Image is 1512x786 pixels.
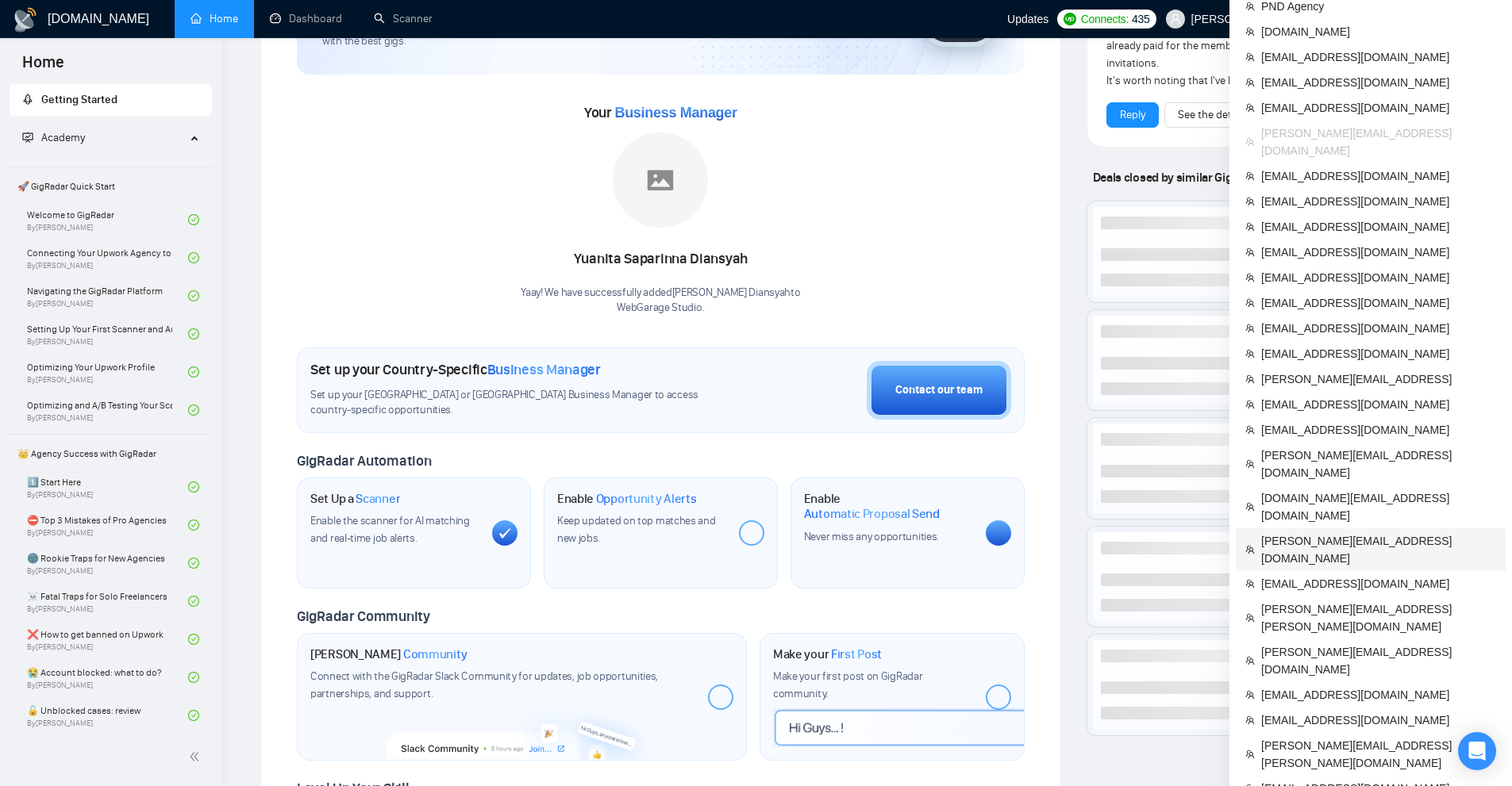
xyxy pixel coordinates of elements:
a: 🌚 Rookie Traps for New AgenciesBy[PERSON_NAME] [27,546,188,581]
span: team [1245,137,1255,147]
span: [EMAIL_ADDRESS][DOMAIN_NAME] [1261,48,1496,66]
span: GigRadar Community [297,608,430,625]
img: upwork-logo.png [1064,13,1076,25]
img: logo [13,7,38,33]
span: [EMAIL_ADDRESS][DOMAIN_NAME] [1261,167,1496,185]
span: [PERSON_NAME][EMAIL_ADDRESS][PERSON_NAME][DOMAIN_NAME] [1261,737,1496,772]
span: team [1245,197,1255,206]
h1: Set Up a [310,491,400,507]
li: Getting Started [10,84,212,116]
span: Connects: [1081,10,1129,28]
span: [DOMAIN_NAME] [1261,23,1496,40]
a: Optimizing Your Upwork ProfileBy[PERSON_NAME] [27,355,188,389]
div: Yuanita Saparinna Diansyah [521,246,800,273]
span: check-circle [188,481,199,493]
span: Connect with the GigRadar Slack Community for updates, job opportunities, partnerships, and support. [310,669,658,700]
div: Yaay! We have successfully added [PERSON_NAME] Diansyah to [521,286,800,316]
h1: [PERSON_NAME] [310,646,467,662]
img: placeholder.png [613,132,708,228]
span: Keep updated on top matches and new jobs. [557,514,716,545]
span: GigRadar Automation [297,452,431,470]
a: Reply [1120,106,1145,124]
span: [PERSON_NAME][EMAIL_ADDRESS][DOMAIN_NAME] [1261,125,1496,159]
span: 435 [1132,10,1149,28]
span: check-circle [188,596,199,607]
span: Business Manager [487,361,601,378]
span: fund-projection-screen [22,132,33,143]
span: check-circle [188,520,199,531]
a: ⛔ Top 3 Mistakes of Pro AgenciesBy[PERSON_NAME] [27,508,188,543]
span: team [1245,425,1255,435]
span: team [1245,247,1255,257]
span: Opportunity Alerts [596,491,697,507]
span: [PERSON_NAME][EMAIL_ADDRESS] [1261,370,1496,388]
span: team [1245,690,1255,700]
span: check-circle [188,405,199,416]
span: team [1245,103,1255,113]
span: team [1245,750,1255,759]
span: [EMAIL_ADDRESS][DOMAIN_NAME] [1261,421,1496,439]
span: team [1245,400,1255,409]
span: team [1245,349,1255,358]
span: Never miss any opportunities. [804,530,939,543]
span: [EMAIL_ADDRESS][DOMAIN_NAME] [1261,243,1496,261]
span: [EMAIL_ADDRESS][DOMAIN_NAME] [1261,711,1496,729]
span: [EMAIL_ADDRESS][DOMAIN_NAME] [1261,193,1496,210]
span: check-circle [188,252,199,263]
span: First Post [831,646,882,662]
span: check-circle [188,366,199,378]
a: dashboardDashboard [270,12,342,25]
span: [PERSON_NAME][EMAIL_ADDRESS][PERSON_NAME][DOMAIN_NAME] [1261,600,1496,635]
span: [EMAIL_ADDRESS][DOMAIN_NAME] [1261,294,1496,312]
span: check-circle [188,672,199,683]
div: Contact our team [895,381,983,399]
span: [PERSON_NAME][EMAIL_ADDRESS][DOMAIN_NAME] [1261,643,1496,678]
p: WebGarage Studio . [521,301,800,316]
a: 1️⃣ Start HereBy[PERSON_NAME] [27,470,188,504]
span: team [1245,579,1255,589]
span: double-left [189,749,205,765]
span: Deals closed by similar GigRadar users [1087,163,1302,191]
h1: Set up your Country-Specific [310,361,601,378]
span: team [1245,222,1255,232]
span: [EMAIL_ADDRESS][DOMAIN_NAME] [1261,396,1496,413]
span: [EMAIL_ADDRESS][DOMAIN_NAME] [1261,686,1496,704]
span: [EMAIL_ADDRESS][DOMAIN_NAME] [1261,320,1496,337]
span: [EMAIL_ADDRESS][DOMAIN_NAME] [1261,345,1496,362]
button: See the details [1164,102,1261,128]
span: check-circle [188,710,199,721]
a: Navigating the GigRadar PlatformBy[PERSON_NAME] [27,278,188,313]
a: 🔓 Unblocked cases: reviewBy[PERSON_NAME] [27,698,188,733]
span: [EMAIL_ADDRESS][DOMAIN_NAME] [1261,74,1496,91]
span: team [1245,715,1255,725]
span: team [1245,52,1255,62]
a: ☠️ Fatal Traps for Solo FreelancersBy[PERSON_NAME] [27,584,188,619]
span: [EMAIL_ADDRESS][DOMAIN_NAME] [1261,99,1496,117]
span: check-circle [188,328,199,339]
span: check-circle [188,634,199,645]
a: Setting Up Your First Scanner and Auto-BidderBy[PERSON_NAME] [27,316,188,351]
span: user [1170,13,1181,25]
span: Academy [22,131,85,144]
span: team [1245,273,1255,282]
button: Reply [1106,102,1159,128]
span: Community [403,646,467,662]
span: Business Manager [614,105,737,121]
h1: Enable [804,491,973,522]
img: slackcommunity-bg.png [387,696,656,760]
span: Updates [1007,13,1048,25]
span: team [1245,27,1255,36]
a: homeHome [190,12,238,25]
a: Optimizing and A/B Testing Your Scanner for Better ResultsBy[PERSON_NAME] [27,393,188,428]
a: See the details [1178,106,1248,124]
span: team [1245,2,1255,11]
a: ❌ How to get banned on UpworkBy[PERSON_NAME] [27,622,188,657]
span: [EMAIL_ADDRESS][DOMAIN_NAME] [1261,269,1496,286]
a: searchScanner [374,12,433,25]
span: rocket [22,94,33,105]
span: team [1245,459,1255,469]
a: Welcome to GigRadarBy[PERSON_NAME] [27,202,188,237]
span: Set up your [GEOGRAPHIC_DATA] or [GEOGRAPHIC_DATA] Business Manager to access country-specific op... [310,388,731,418]
span: 👑 Agency Success with GigRadar [11,438,210,470]
span: check-circle [188,558,199,569]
